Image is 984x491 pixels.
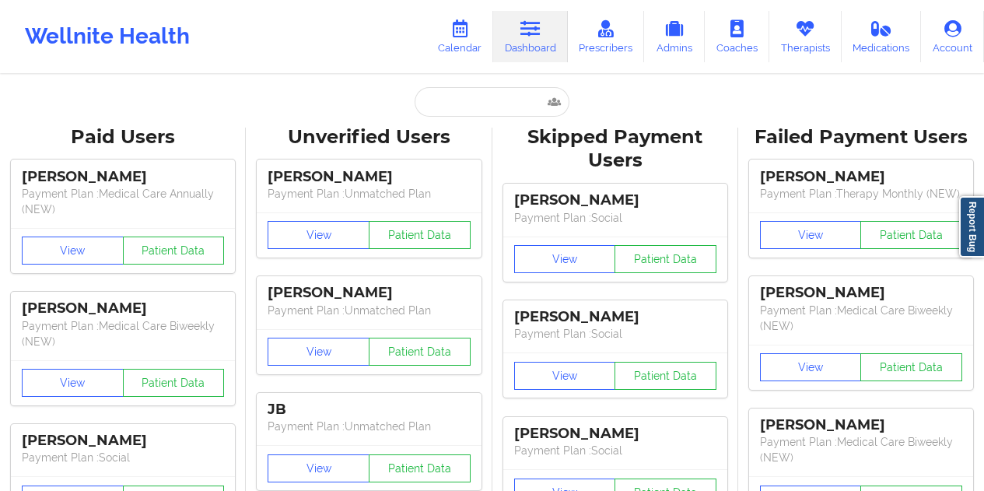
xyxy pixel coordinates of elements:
[615,362,716,390] button: Patient Data
[268,168,470,186] div: [PERSON_NAME]
[615,245,716,273] button: Patient Data
[921,11,984,62] a: Account
[268,401,470,419] div: JB
[123,369,225,397] button: Patient Data
[268,303,470,318] p: Payment Plan : Unmatched Plan
[268,186,470,202] p: Payment Plan : Unmatched Plan
[268,454,369,482] button: View
[760,221,862,249] button: View
[22,432,224,450] div: [PERSON_NAME]
[22,237,124,265] button: View
[369,338,471,366] button: Patient Data
[860,221,962,249] button: Patient Data
[514,362,616,390] button: View
[22,450,224,465] p: Payment Plan : Social
[959,196,984,258] a: Report Bug
[22,369,124,397] button: View
[514,210,716,226] p: Payment Plan : Social
[514,191,716,209] div: [PERSON_NAME]
[514,245,616,273] button: View
[426,11,493,62] a: Calendar
[760,168,962,186] div: [PERSON_NAME]
[22,186,224,217] p: Payment Plan : Medical Care Annually (NEW)
[257,125,481,149] div: Unverified Users
[514,443,716,458] p: Payment Plan : Social
[644,11,705,62] a: Admins
[760,353,862,381] button: View
[760,434,962,465] p: Payment Plan : Medical Care Biweekly (NEW)
[749,125,973,149] div: Failed Payment Users
[860,353,962,381] button: Patient Data
[369,454,471,482] button: Patient Data
[503,125,727,174] div: Skipped Payment Users
[22,300,224,317] div: [PERSON_NAME]
[268,284,470,302] div: [PERSON_NAME]
[369,221,471,249] button: Patient Data
[769,11,842,62] a: Therapists
[11,125,235,149] div: Paid Users
[705,11,769,62] a: Coaches
[22,168,224,186] div: [PERSON_NAME]
[760,303,962,334] p: Payment Plan : Medical Care Biweekly (NEW)
[760,284,962,302] div: [PERSON_NAME]
[268,221,369,249] button: View
[514,425,716,443] div: [PERSON_NAME]
[568,11,645,62] a: Prescribers
[514,326,716,342] p: Payment Plan : Social
[268,419,470,434] p: Payment Plan : Unmatched Plan
[760,186,962,202] p: Payment Plan : Therapy Monthly (NEW)
[760,416,962,434] div: [PERSON_NAME]
[22,318,224,349] p: Payment Plan : Medical Care Biweekly (NEW)
[842,11,922,62] a: Medications
[268,338,369,366] button: View
[493,11,568,62] a: Dashboard
[123,237,225,265] button: Patient Data
[514,308,716,326] div: [PERSON_NAME]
